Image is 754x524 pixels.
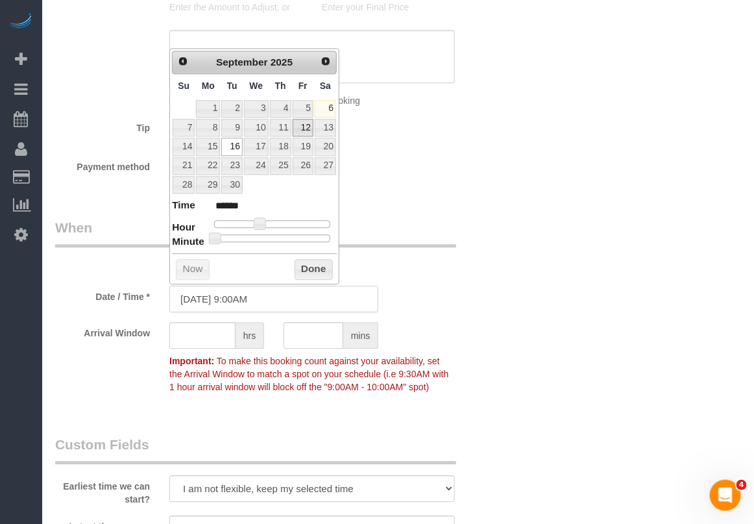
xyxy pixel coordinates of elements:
[221,100,242,118] a: 2
[45,286,160,303] label: Date / Time *
[343,322,379,349] span: mins
[178,56,188,66] span: Prev
[196,176,220,193] a: 29
[8,13,34,31] img: Automaid Logo
[45,117,160,134] label: Tip
[298,81,308,91] span: Friday
[45,475,160,506] label: Earliest time we can start?
[173,157,195,175] a: 21
[293,100,313,118] a: 5
[169,356,214,366] strong: Important:
[169,286,378,312] input: MM/DD/YYYY HH:MM
[202,81,215,91] span: Monday
[315,138,336,155] a: 20
[169,356,448,392] span: To make this booking count against your availability, set the Arrival Window to match a spot on y...
[270,157,291,175] a: 25
[173,138,195,155] a: 14
[196,100,220,118] a: 1
[172,198,195,214] dt: Time
[317,53,335,71] a: Next
[196,157,220,175] a: 22
[315,100,336,118] a: 6
[221,157,242,175] a: 23
[174,53,192,71] a: Prev
[270,138,291,155] a: 18
[315,119,336,136] a: 13
[172,234,204,251] dt: Minute
[244,138,269,155] a: 17
[55,218,456,247] legend: When
[249,81,263,91] span: Wednesday
[315,157,336,175] a: 27
[45,156,160,173] label: Payment method
[172,220,195,236] dt: Hour
[173,176,195,193] a: 28
[216,56,268,68] span: September
[244,100,269,118] a: 3
[45,322,160,340] label: Arrival Window
[221,176,242,193] a: 30
[173,119,195,136] a: 7
[710,480,741,511] iframe: Intercom live chat
[736,480,747,490] span: 4
[244,119,269,136] a: 10
[178,81,189,91] span: Sunday
[293,138,313,155] a: 19
[227,81,237,91] span: Tuesday
[322,1,455,14] p: Enter your Final Price
[293,157,313,175] a: 26
[293,119,313,136] a: 12
[275,81,286,91] span: Thursday
[270,119,291,136] a: 11
[196,138,220,155] a: 15
[244,157,269,175] a: 24
[221,138,242,155] a: 16
[295,259,333,280] button: Done
[320,81,331,91] span: Saturday
[196,119,220,136] a: 8
[271,56,293,68] span: 2025
[169,1,302,14] p: Enter the Amount to Adjust, or
[221,119,242,136] a: 9
[270,100,291,118] a: 4
[321,56,331,66] span: Next
[236,322,264,349] span: hrs
[55,435,456,464] legend: Custom Fields
[176,259,209,280] button: Now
